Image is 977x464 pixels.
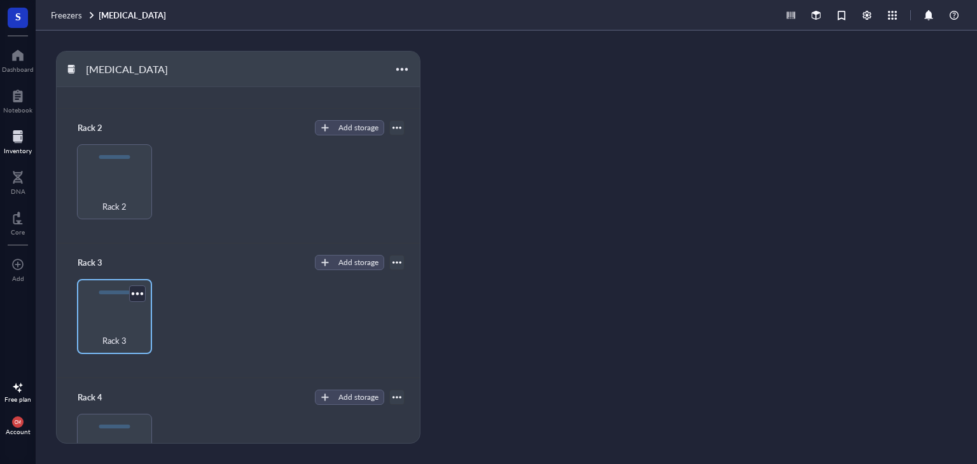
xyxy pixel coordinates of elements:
div: Add storage [338,392,378,403]
div: Account [6,428,31,435]
button: Add storage [315,255,384,270]
a: Notebook [3,86,32,114]
a: Inventory [4,126,32,154]
div: DNA [11,188,25,195]
span: S [15,8,21,24]
div: Inventory [4,147,32,154]
button: Add storage [315,120,384,135]
div: Rack 4 [72,388,148,406]
button: Add storage [315,390,384,405]
a: Dashboard [2,45,34,73]
span: CM [15,420,21,425]
div: Add [12,275,24,282]
div: Free plan [4,395,31,403]
div: Core [11,228,25,236]
div: Rack 2 [72,119,148,137]
a: Freezers [51,10,96,21]
div: Notebook [3,106,32,114]
a: [MEDICAL_DATA] [99,10,169,21]
div: Add storage [338,122,378,133]
div: Dashboard [2,65,34,73]
span: Rack 2 [102,200,127,214]
a: DNA [11,167,25,195]
a: Core [11,208,25,236]
span: Rack 3 [102,334,127,348]
span: Freezers [51,9,82,21]
div: [MEDICAL_DATA] [80,58,174,80]
div: Rack 3 [72,254,148,271]
div: Add storage [338,257,378,268]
